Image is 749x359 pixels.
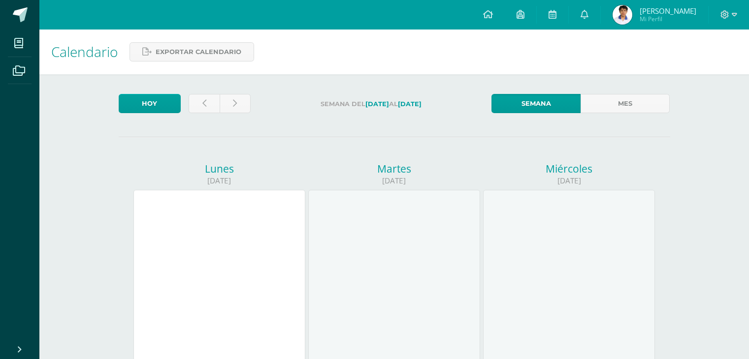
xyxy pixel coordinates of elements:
[640,15,696,23] span: Mi Perfil
[51,42,118,61] span: Calendario
[259,94,484,114] label: Semana del al
[613,5,632,25] img: e1452881eee4047204c5bfab49ceb0f5.png
[133,162,305,176] div: Lunes
[483,162,655,176] div: Miércoles
[308,176,480,186] div: [DATE]
[398,100,422,108] strong: [DATE]
[491,94,581,113] a: Semana
[156,43,241,61] span: Exportar calendario
[133,176,305,186] div: [DATE]
[365,100,389,108] strong: [DATE]
[119,94,181,113] a: Hoy
[130,42,254,61] a: Exportar calendario
[640,6,696,16] span: [PERSON_NAME]
[483,176,655,186] div: [DATE]
[308,162,480,176] div: Martes
[581,94,670,113] a: Mes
